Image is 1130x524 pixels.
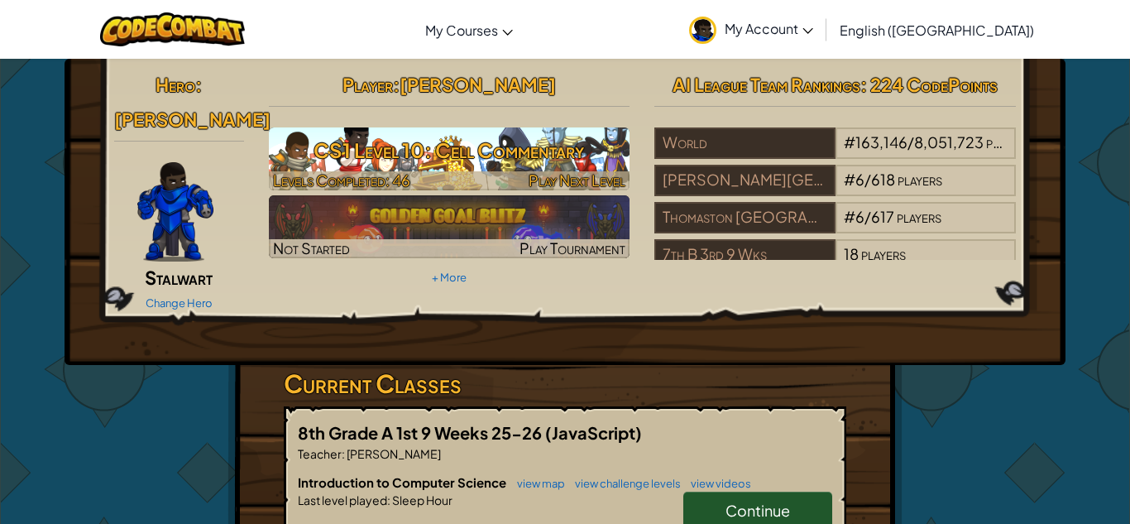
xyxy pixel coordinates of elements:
[156,73,195,96] span: Hero
[393,73,400,96] span: :
[567,477,681,490] a: view challenge levels
[855,132,907,151] span: 163,146
[654,218,1016,237] a: Thomaston [GEOGRAPHIC_DATA]#6/617players
[390,493,452,507] span: Sleep Hour
[844,244,859,263] span: 18
[855,170,864,189] span: 6
[269,132,630,169] h3: CS1 Level 10: Cell Commentary
[844,132,855,151] span: #
[545,422,642,443] span: (JavaScript)
[509,477,565,490] a: view map
[342,446,345,461] span: :
[432,271,467,284] a: + More
[654,255,1016,274] a: 7th B 3rd 9 Wks18players
[840,22,1034,39] span: English ([GEOGRAPHIC_DATA])
[682,477,751,490] a: view videos
[898,170,942,189] span: players
[284,365,846,402] h3: Current Classes
[907,132,914,151] span: /
[681,3,821,55] a: My Account
[298,493,387,507] span: Last level played
[145,266,213,289] span: Stalwart
[345,446,441,461] span: [PERSON_NAME]
[861,244,906,263] span: players
[914,132,984,151] span: 8,051,723
[897,207,941,226] span: players
[529,171,625,190] span: Play Next Level
[137,162,213,262] img: Gordon-selection-pose.png
[387,493,390,507] span: :
[844,207,855,226] span: #
[673,73,860,96] span: AI League Team Rankings
[654,239,835,271] div: 7th B 3rd 9 Wks
[725,20,813,37] span: My Account
[986,132,1031,151] span: players
[871,170,895,189] span: 618
[100,12,245,46] img: CodeCombat logo
[654,143,1016,162] a: World#163,146/8,051,723players
[269,195,630,258] img: Golden Goal
[400,73,556,96] span: [PERSON_NAME]
[425,22,498,39] span: My Courses
[654,127,835,159] div: World
[654,180,1016,200] a: [PERSON_NAME][GEOGRAPHIC_DATA]#6/618players
[195,73,202,96] span: :
[273,238,350,257] span: Not Started
[520,238,625,257] span: Play Tournament
[864,207,871,226] span: /
[725,501,790,520] span: Continue
[114,108,271,131] span: [PERSON_NAME]
[146,296,213,310] a: Change Hero
[654,202,835,233] div: Thomaston [GEOGRAPHIC_DATA]
[855,207,864,226] span: 6
[860,73,998,96] span: : 224 CodePoints
[298,474,509,490] span: Introduction to Computer Science
[417,7,521,52] a: My Courses
[273,171,410,190] span: Levels Completed: 46
[831,7,1042,52] a: English ([GEOGRAPHIC_DATA])
[298,422,545,443] span: 8th Grade A 1st 9 Weeks 25-26
[269,127,630,190] img: CS1 Level 10: Cell Commentary
[342,73,393,96] span: Player
[298,446,342,461] span: Teacher
[269,127,630,190] a: Play Next Level
[844,170,855,189] span: #
[654,165,835,196] div: [PERSON_NAME][GEOGRAPHIC_DATA]
[689,17,716,44] img: avatar
[871,207,894,226] span: 617
[864,170,871,189] span: /
[269,195,630,258] a: Not StartedPlay Tournament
